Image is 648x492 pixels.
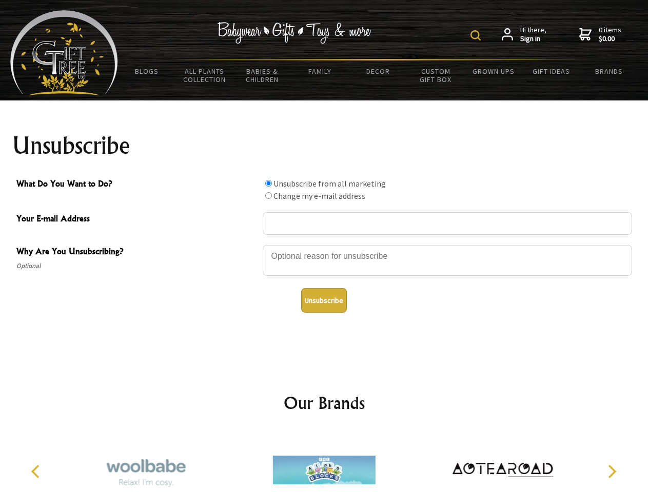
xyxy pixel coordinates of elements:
[273,178,386,189] label: Unsubscribe from all marketing
[10,10,118,95] img: Babyware - Gifts - Toys and more...
[118,60,176,82] a: BLOGS
[265,180,272,187] input: What Do You Want to Do?
[16,212,258,227] span: Your E-mail Address
[26,460,48,483] button: Previous
[502,26,546,44] a: Hi there,Sign in
[176,60,234,90] a: All Plants Collection
[16,245,258,260] span: Why Are You Unsubscribing?
[273,191,365,201] label: Change my e-mail address
[265,192,272,199] input: What Do You Want to Do?
[580,60,638,82] a: Brands
[16,260,258,272] span: Optional
[263,212,632,235] input: Your E-mail Address
[579,26,621,44] a: 0 items$0.00
[233,60,291,90] a: Babies & Children
[21,391,628,415] h2: Our Brands
[520,26,546,44] span: Hi there,
[522,60,580,82] a: Gift Ideas
[599,25,621,44] span: 0 items
[407,60,465,90] a: Custom Gift Box
[349,60,407,82] a: Decor
[301,288,347,313] button: Unsubscribe
[464,60,522,82] a: Grown Ups
[263,245,632,276] textarea: Why Are You Unsubscribing?
[599,34,621,44] strong: $0.00
[600,460,623,483] button: Next
[12,133,636,158] h1: Unsubscribe
[520,34,546,44] strong: Sign in
[16,177,258,192] span: What Do You Want to Do?
[470,30,481,40] img: product search
[291,60,349,82] a: Family
[218,22,371,44] img: Babywear - Gifts - Toys & more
